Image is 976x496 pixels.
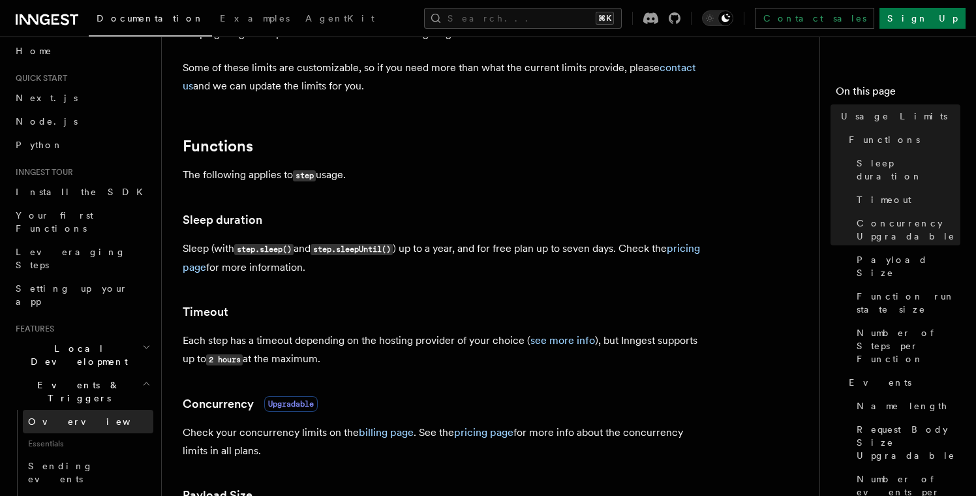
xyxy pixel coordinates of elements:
[183,424,705,460] p: Check your concurrency limits on the . See the for more info about the concurrency limits in all ...
[359,426,414,439] a: billing page
[183,395,318,413] a: ConcurrencyUpgradable
[10,110,153,133] a: Node.js
[16,93,78,103] span: Next.js
[16,44,52,57] span: Home
[755,8,874,29] a: Contact sales
[10,379,142,405] span: Events & Triggers
[220,13,290,23] span: Examples
[851,418,960,467] a: Request Body Size Upgradable
[264,396,318,412] span: Upgradable
[183,332,705,369] p: Each step has a timeout depending on the hosting provider of your choice ( ), but Inngest support...
[454,426,513,439] a: pricing page
[879,8,966,29] a: Sign Up
[10,39,153,63] a: Home
[16,140,63,150] span: Python
[183,211,262,229] a: Sleep duration
[10,180,153,204] a: Install the SDK
[857,326,960,365] span: Number of Steps per Function
[16,210,93,234] span: Your first Functions
[183,240,705,277] p: Sleep (with and ) up to a year, and for free plan up to seven days. Check the for more information.
[16,247,126,270] span: Leveraging Steps
[10,73,67,84] span: Quick start
[16,187,151,197] span: Install the SDK
[530,334,595,347] a: see more info
[183,166,705,185] p: The following applies to usage.
[857,253,960,279] span: Payload Size
[857,423,960,462] span: Request Body Size Upgradable
[851,394,960,418] a: Name length
[293,170,316,181] code: step
[10,204,153,240] a: Your first Functions
[28,416,162,427] span: Overview
[16,283,128,307] span: Setting up your app
[89,4,212,37] a: Documentation
[851,211,960,248] a: Concurrency Upgradable
[851,188,960,211] a: Timeout
[297,4,382,35] a: AgentKit
[596,12,614,25] kbd: ⌘K
[10,337,153,373] button: Local Development
[857,193,911,206] span: Timeout
[311,244,393,255] code: step.sleepUntil()
[424,8,622,29] button: Search...⌘K
[206,354,243,365] code: 2 hours
[10,240,153,277] a: Leveraging Steps
[851,285,960,321] a: Function run state size
[10,342,142,368] span: Local Development
[851,151,960,188] a: Sleep duration
[857,217,960,243] span: Concurrency Upgradable
[10,133,153,157] a: Python
[305,13,374,23] span: AgentKit
[183,59,705,95] p: Some of these limits are customizable, so if you need more than what the current limits provide, ...
[183,303,228,321] a: Timeout
[183,137,253,155] a: Functions
[10,373,153,410] button: Events & Triggers
[23,410,153,433] a: Overview
[702,10,733,26] button: Toggle dark mode
[836,84,960,104] h4: On this page
[857,290,960,316] span: Function run state size
[836,104,960,128] a: Usage Limits
[10,324,54,334] span: Features
[10,86,153,110] a: Next.js
[212,4,297,35] a: Examples
[23,433,153,454] span: Essentials
[844,128,960,151] a: Functions
[857,157,960,183] span: Sleep duration
[851,321,960,371] a: Number of Steps per Function
[28,461,93,484] span: Sending events
[23,454,153,491] a: Sending events
[851,248,960,285] a: Payload Size
[234,244,294,255] code: step.sleep()
[841,110,947,123] span: Usage Limits
[10,277,153,313] a: Setting up your app
[857,399,948,412] span: Name length
[849,376,911,389] span: Events
[10,167,73,178] span: Inngest tour
[849,133,920,146] span: Functions
[16,116,78,127] span: Node.js
[844,371,960,394] a: Events
[97,13,204,23] span: Documentation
